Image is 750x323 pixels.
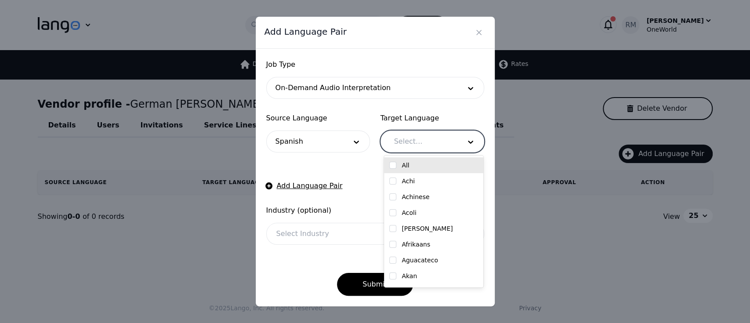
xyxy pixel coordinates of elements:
label: Achinese [402,192,429,201]
button: Submit [337,273,413,296]
button: Close [472,25,486,40]
button: Add Language Pair [266,181,343,191]
label: Afrikaans [402,240,430,249]
span: Target Language [380,113,484,123]
label: Acoli [402,208,416,217]
span: Source Language [266,113,370,123]
label: Achi [402,177,415,185]
label: All [402,161,409,170]
label: Akan [402,272,417,280]
label: Aguacateco [402,256,438,265]
span: Job Type [266,59,484,70]
span: Add Language Pair [264,25,347,38]
label: [PERSON_NAME] [402,224,453,233]
span: Industry (optional) [266,205,484,216]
